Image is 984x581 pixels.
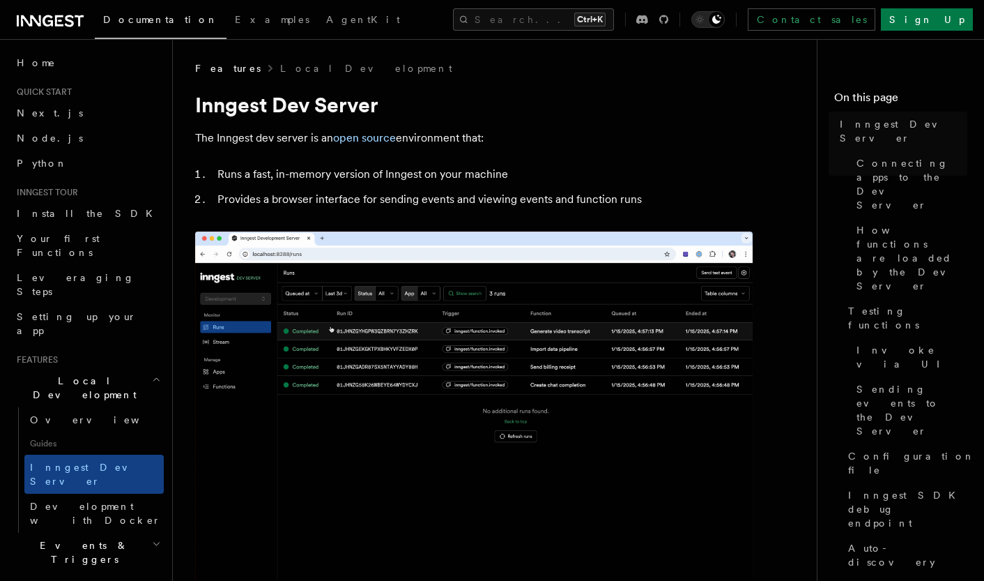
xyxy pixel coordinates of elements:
[851,218,967,299] a: How functions are loaded by the Dev Server
[11,533,164,572] button: Events & Triggers
[95,4,226,39] a: Documentation
[856,343,967,371] span: Invoke via UI
[11,354,58,365] span: Features
[318,4,408,38] a: AgentKit
[17,133,83,144] span: Node.js
[848,449,975,477] span: Configuration file
[851,151,967,218] a: Connecting apps to the Dev Server
[17,272,134,297] span: Leveraging Steps
[17,233,100,258] span: Your first Functions
[235,14,309,25] span: Examples
[326,14,400,25] span: AgentKit
[843,299,967,338] a: Testing functions
[30,414,174,425] span: Overview
[574,13,606,27] kbd: Ctrl+K
[103,14,218,25] span: Documentation
[11,407,164,533] div: Local Development
[11,126,164,151] a: Node.js
[280,61,452,75] a: Local Development
[11,265,164,304] a: Leveraging Steps
[691,11,725,28] button: Toggle dark mode
[856,382,967,438] span: Sending events to the Dev Server
[17,56,56,70] span: Home
[17,311,137,336] span: Setting up your app
[881,8,973,31] a: Sign Up
[856,156,967,212] span: Connecting apps to the Dev Server
[195,61,261,75] span: Features
[226,4,318,38] a: Examples
[843,444,967,483] a: Configuration file
[11,50,164,75] a: Home
[24,432,164,455] span: Guides
[213,190,753,209] li: Provides a browser interface for sending events and viewing events and function runs
[30,462,149,487] span: Inngest Dev Server
[748,8,875,31] a: Contact sales
[11,304,164,343] a: Setting up your app
[848,488,967,530] span: Inngest SDK debug endpoint
[851,338,967,377] a: Invoke via UI
[24,407,164,432] a: Overview
[11,86,72,98] span: Quick start
[11,226,164,265] a: Your first Functions
[848,304,967,332] span: Testing functions
[11,374,152,402] span: Local Development
[195,92,753,117] h1: Inngest Dev Server
[11,538,152,566] span: Events & Triggers
[848,541,967,569] span: Auto-discovery
[834,112,967,151] a: Inngest Dev Server
[840,117,967,145] span: Inngest Dev Server
[24,455,164,494] a: Inngest Dev Server
[11,201,164,226] a: Install the SDK
[11,151,164,176] a: Python
[453,8,614,31] button: Search...Ctrl+K
[834,89,967,112] h4: On this page
[195,128,753,148] p: The Inngest dev server is an environment that:
[851,377,967,444] a: Sending events to the Dev Server
[843,536,967,575] a: Auto-discovery
[333,131,396,144] a: open source
[11,368,164,407] button: Local Development
[11,100,164,126] a: Next.js
[843,483,967,536] a: Inngest SDK debug endpoint
[856,223,967,293] span: How functions are loaded by the Dev Server
[17,158,68,169] span: Python
[17,107,83,119] span: Next.js
[30,501,161,526] span: Development with Docker
[17,208,161,219] span: Install the SDK
[213,165,753,184] li: Runs a fast, in-memory version of Inngest on your machine
[24,494,164,533] a: Development with Docker
[11,187,78,198] span: Inngest tour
